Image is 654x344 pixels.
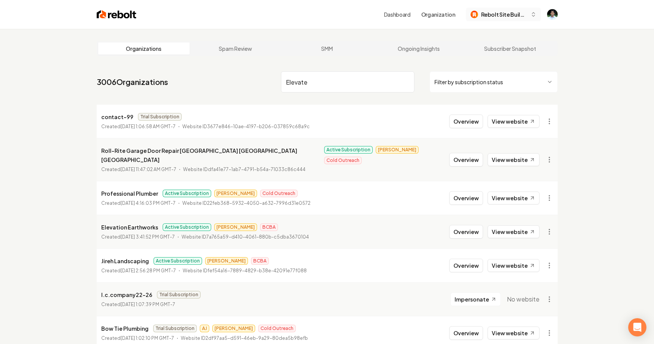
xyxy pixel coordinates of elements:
a: View website [488,327,540,339]
a: Subscriber Snapshot [464,42,556,55]
time: [DATE] 3:41:52 PM GMT-7 [121,234,175,240]
time: [DATE] 1:06:58 AM GMT-7 [121,124,176,129]
div: Open Intercom Messenger [628,318,646,336]
p: Website ID 22feb368-5932-4050-a632-7996d31e0572 [182,199,311,207]
span: Active Subscription [154,257,202,265]
p: Created [101,123,176,130]
p: Created [101,267,176,275]
button: Overview [449,115,483,128]
p: contact-99 [101,112,133,121]
span: Trial Subscription [157,291,201,298]
span: Cold Outreach [260,190,298,197]
p: Bow Tie Plumbing [101,324,149,333]
p: Professional Plumber [101,189,158,198]
p: Website ID 3677e846-10ae-4197-b206-037859c68a9c [182,123,310,130]
time: [DATE] 2:56:28 PM GMT-7 [121,268,176,273]
p: Jireh Landscaping [101,256,149,265]
button: Overview [449,326,483,340]
span: Trial Subscription [153,325,197,332]
button: Overview [449,259,483,272]
button: Open user button [547,9,558,20]
span: [PERSON_NAME] [205,257,248,265]
p: Website ID 2df97aa5-d591-46eb-9a29-80dea5b98efb [181,335,308,342]
button: Organization [417,8,460,21]
p: Roll-Rite Garage Door Repair [GEOGRAPHIC_DATA] [GEOGRAPHIC_DATA] [GEOGRAPHIC_DATA] [101,146,320,164]
time: [DATE] 1:02:10 PM GMT-7 [121,335,174,341]
a: View website [488,192,540,204]
span: BCBA [251,257,269,265]
input: Search by name or ID [281,71,414,93]
button: Overview [449,191,483,205]
span: [PERSON_NAME] [376,146,419,154]
a: View website [488,153,540,166]
img: Arwin Rahmatpanah [547,9,558,20]
span: Active Subscription [163,190,211,197]
p: Created [101,233,175,241]
p: Website ID fef54a16-7889-4829-b38e-42091e77f088 [183,267,307,275]
a: Ongoing Insights [373,42,464,55]
p: Website ID dfa41e77-1ab7-4791-b54a-71033c86c444 [183,166,306,173]
span: [PERSON_NAME] [214,190,257,197]
span: Active Subscription [324,146,373,154]
p: Created [101,301,175,308]
p: Created [101,199,176,207]
a: View website [488,259,540,272]
p: Website ID 7a765a59-d410-4061-880b-c5dba3670104 [182,233,309,241]
span: Cold Outreach [258,325,296,332]
span: AJ [200,325,209,332]
p: Elevation Earthworks [101,223,158,232]
img: Rebolt Site Builder [471,11,478,18]
button: Overview [449,225,483,239]
p: l.c.company22-26 [101,290,152,299]
a: 3006Organizations [97,77,168,87]
img: Rebolt Logo [97,9,136,20]
span: Active Subscription [163,223,211,231]
p: Created [101,335,174,342]
time: [DATE] 4:16:03 PM GMT-7 [121,200,176,206]
a: Organizations [98,42,190,55]
button: Impersonate [450,292,501,306]
a: Dashboard [384,11,411,18]
span: Impersonate [455,295,489,303]
time: [DATE] 1:07:39 PM GMT-7 [121,302,175,307]
a: View website [488,115,540,128]
p: Created [101,166,176,173]
a: SMM [281,42,373,55]
span: [PERSON_NAME] [212,325,255,332]
a: Spam Review [190,42,281,55]
span: Trial Subscription [138,113,182,121]
span: [PERSON_NAME] [214,223,257,231]
a: View website [488,225,540,238]
span: Cold Outreach [324,157,362,164]
time: [DATE] 11:47:02 AM GMT-7 [121,167,176,172]
span: BCBA [260,223,278,231]
span: No website [507,295,540,304]
button: Overview [449,153,483,167]
span: Rebolt Site Builder [481,11,527,19]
